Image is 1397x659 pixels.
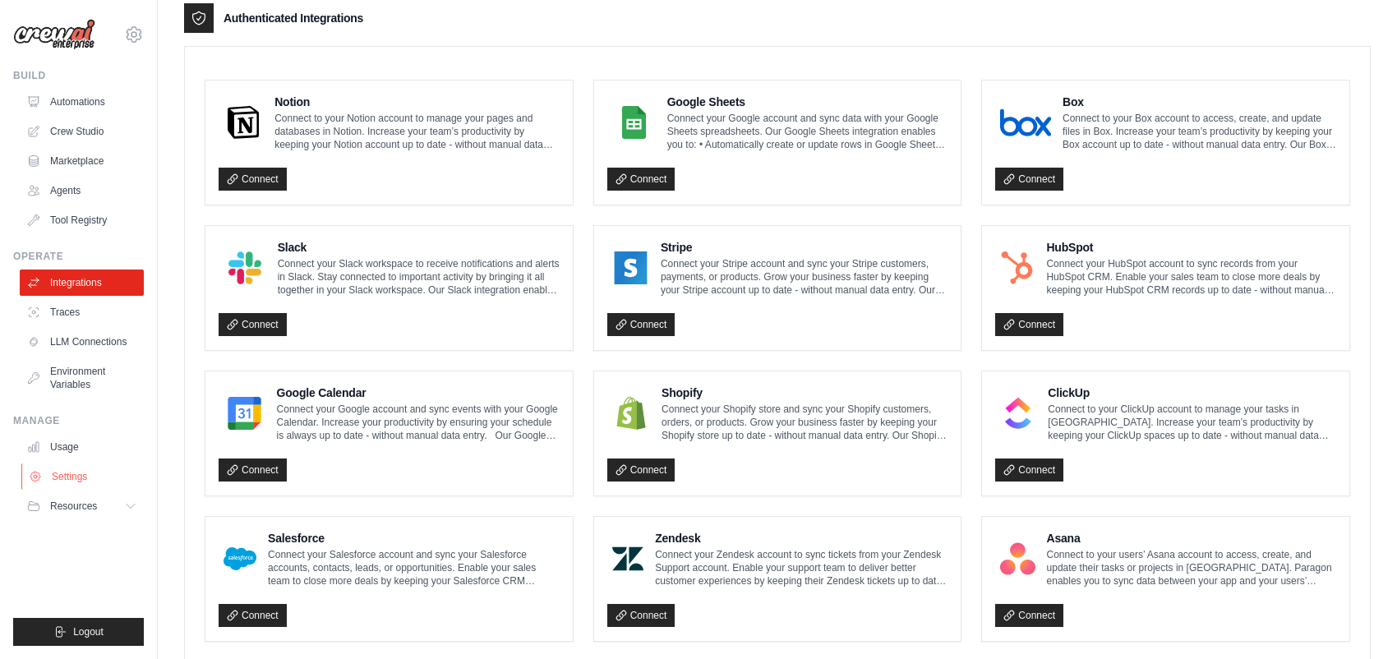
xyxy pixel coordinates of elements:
[1047,530,1336,546] h4: Asana
[224,397,265,430] img: Google Calendar Logo
[655,530,947,546] h4: Zendesk
[73,625,104,638] span: Logout
[995,313,1063,336] a: Connect
[13,250,144,263] div: Operate
[278,239,560,256] h4: Slack
[13,69,144,82] div: Build
[612,251,649,284] img: Stripe Logo
[20,493,144,519] button: Resources
[277,385,560,401] h4: Google Calendar
[274,112,560,151] p: Connect to your Notion account to manage your pages and databases in Notion. Increase your team’s...
[1046,239,1336,256] h4: HubSpot
[661,239,947,256] h4: Stripe
[224,106,263,139] img: Notion Logo
[607,459,675,482] a: Connect
[224,10,363,26] h3: Authenticated Integrations
[612,106,656,139] img: Google Sheets Logo
[13,618,144,646] button: Logout
[20,299,144,325] a: Traces
[13,19,95,50] img: Logo
[50,500,97,513] span: Resources
[20,358,144,398] a: Environment Variables
[20,89,144,115] a: Automations
[20,329,144,355] a: LLM Connections
[219,168,287,191] a: Connect
[20,207,144,233] a: Tool Registry
[219,459,287,482] a: Connect
[1000,397,1036,430] img: ClickUp Logo
[667,112,948,151] p: Connect your Google account and sync data with your Google Sheets spreadsheets. Our Google Sheets...
[20,177,144,204] a: Agents
[277,403,560,442] p: Connect your Google account and sync events with your Google Calendar. Increase your productivity...
[607,313,675,336] a: Connect
[1063,112,1336,151] p: Connect to your Box account to access, create, and update files in Box. Increase your team’s prod...
[662,385,947,401] h4: Shopify
[224,251,266,284] img: Slack Logo
[224,542,256,575] img: Salesforce Logo
[20,270,144,296] a: Integrations
[268,548,560,588] p: Connect your Salesforce account and sync your Salesforce accounts, contacts, leads, or opportunit...
[1000,251,1035,284] img: HubSpot Logo
[1000,542,1035,575] img: Asana Logo
[655,548,947,588] p: Connect your Zendesk account to sync tickets from your Zendesk Support account. Enable your suppo...
[612,542,643,575] img: Zendesk Logo
[20,118,144,145] a: Crew Studio
[995,459,1063,482] a: Connect
[1046,257,1336,297] p: Connect your HubSpot account to sync records from your HubSpot CRM. Enable your sales team to clo...
[219,313,287,336] a: Connect
[268,530,560,546] h4: Salesforce
[661,257,947,297] p: Connect your Stripe account and sync your Stripe customers, payments, or products. Grow your busi...
[995,604,1063,627] a: Connect
[612,397,650,430] img: Shopify Logo
[21,463,145,490] a: Settings
[995,168,1063,191] a: Connect
[20,434,144,460] a: Usage
[662,403,947,442] p: Connect your Shopify store and sync your Shopify customers, orders, or products. Grow your busine...
[1048,385,1336,401] h4: ClickUp
[607,168,675,191] a: Connect
[1047,548,1336,588] p: Connect to your users’ Asana account to access, create, and update their tasks or projects in [GE...
[1048,403,1336,442] p: Connect to your ClickUp account to manage your tasks in [GEOGRAPHIC_DATA]. Increase your team’s p...
[1063,94,1336,110] h4: Box
[667,94,948,110] h4: Google Sheets
[13,414,144,427] div: Manage
[607,604,675,627] a: Connect
[278,257,560,297] p: Connect your Slack workspace to receive notifications and alerts in Slack. Stay connected to impo...
[219,604,287,627] a: Connect
[20,148,144,174] a: Marketplace
[274,94,560,110] h4: Notion
[1000,106,1051,139] img: Box Logo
